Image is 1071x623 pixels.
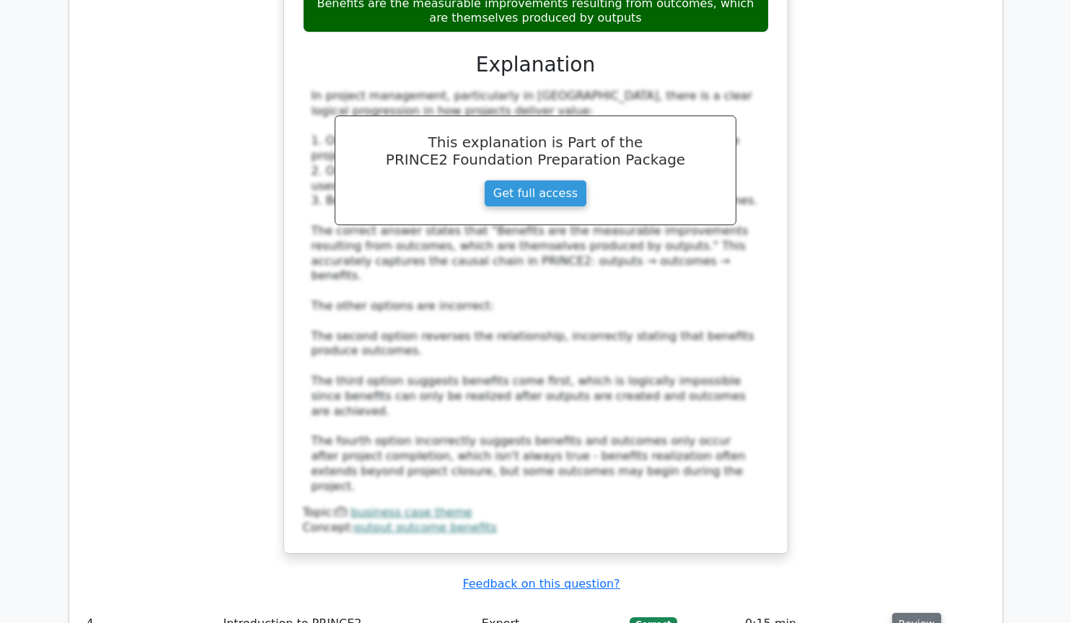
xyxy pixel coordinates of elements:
[312,89,760,495] div: In project management, particularly in [GEOGRAPHIC_DATA], there is a clear logical progression in...
[303,520,769,536] div: Concept:
[354,520,497,534] a: output outcome benefits
[312,53,760,77] h3: Explanation
[462,577,620,591] a: Feedback on this question?
[303,505,769,520] div: Topic:
[351,505,472,519] a: business case theme
[484,180,587,207] a: Get full access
